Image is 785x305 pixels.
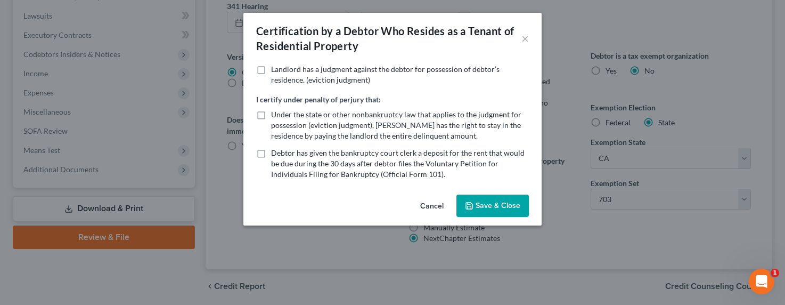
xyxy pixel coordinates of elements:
[771,269,779,277] span: 1
[271,65,500,84] span: Landlord has a judgment against the debtor for possession of debtor’s residence. (eviction judgment)
[456,195,529,217] button: Save & Close
[271,110,521,140] span: Under the state or other nonbankruptcy law that applies to the judgment for possession (eviction ...
[256,23,521,53] div: Certification by a Debtor Who Resides as a Tenant of Residential Property
[412,196,452,217] button: Cancel
[749,269,774,294] iframe: Intercom live chat
[271,148,525,179] span: Debtor has given the bankruptcy court clerk a deposit for the rent that would be due during the 3...
[256,94,381,105] label: I certify under penalty of perjury that:
[521,32,529,45] button: ×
